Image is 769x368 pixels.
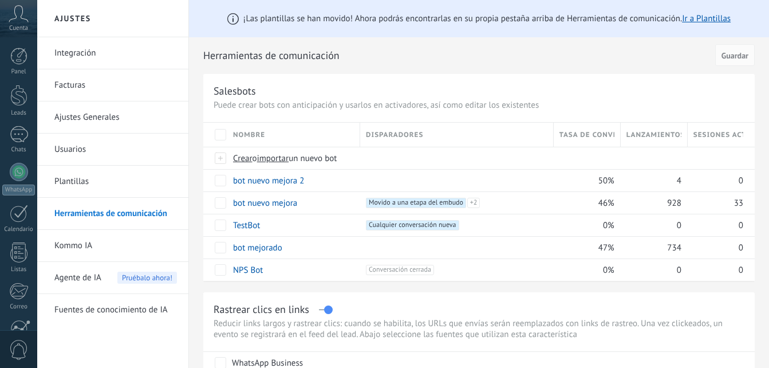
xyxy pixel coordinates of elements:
[9,25,28,32] span: Cuenta
[366,265,434,275] span: Conversación cerrada
[233,265,263,276] a: NPS Bot
[739,175,743,186] span: 0
[214,100,744,111] p: Puede crear bots con anticipación y usarlos en activadores, así como editar los existentes
[233,242,282,253] a: bot mejorado
[54,69,177,101] a: Facturas
[2,68,36,76] div: Panel
[54,262,101,294] span: Agente de IA
[554,259,615,281] div: 0%
[667,242,681,253] span: 734
[2,185,35,195] div: WhatsApp
[603,220,614,231] span: 0%
[467,198,480,208] span: +2
[715,44,755,66] button: Guardar
[2,303,36,311] div: Correo
[37,37,188,69] li: Integración
[37,294,188,326] li: Fuentes de conocimiento de IA
[54,134,177,166] a: Usuarios
[54,294,177,326] a: Fuentes de conocimiento de IA
[233,198,297,209] a: bot nuevo mejora
[2,266,36,273] div: Listas
[54,166,177,198] a: Plantillas
[688,192,743,214] div: 33
[621,214,682,236] div: 0
[598,242,614,253] span: 47%
[688,170,743,191] div: 0
[54,262,177,294] a: Agente de IA Pruébalo ahora!
[243,13,731,24] span: ¡Las plantillas se han movido! Ahora podrás encontrarlas en su propia pestaña arriba de Herramien...
[603,265,614,276] span: 0%
[2,226,36,233] div: Calendario
[2,109,36,117] div: Leads
[554,214,615,236] div: 0%
[621,192,682,214] div: 928
[54,198,177,230] a: Herramientas de comunicación
[366,198,466,208] span: Movido a una etapa del embudo
[214,318,744,340] p: Reducir links largos y rastrear clics: cuando se habilita, los URLs que envías serán reemplazados...
[253,153,257,164] span: o
[54,230,177,262] a: Kommo IA
[688,237,743,259] div: 0
[203,44,711,67] h2: Herramientas de comunicación
[37,230,188,262] li: Kommo IA
[214,303,309,316] div: Rastrear clics en links
[233,220,260,231] a: TestBot
[54,37,177,69] a: Integración
[667,198,681,209] span: 928
[621,170,682,191] div: 4
[233,153,253,164] span: Crear
[554,170,615,191] div: 50%
[233,175,305,186] a: bot nuevo mejora 2
[2,146,36,154] div: Chats
[257,153,289,164] span: importar
[739,220,743,231] span: 0
[682,13,731,24] a: Ir a Plantillas
[688,259,743,281] div: 0
[626,130,681,140] span: Lanzamientos totales
[54,101,177,134] a: Ajustes Generales
[688,214,743,236] div: 0
[37,166,188,198] li: Plantillas
[366,220,459,230] span: Cualquier conversación nueva
[721,52,748,60] span: Guardar
[117,272,177,284] span: Pruébalo ahora!
[739,265,743,276] span: 0
[677,265,681,276] span: 0
[37,134,188,166] li: Usuarios
[677,220,681,231] span: 0
[37,262,188,294] li: Agente de IA
[734,198,743,209] span: 33
[739,242,743,253] span: 0
[366,130,423,140] span: Disparadores
[37,198,188,230] li: Herramientas de comunicación
[37,69,188,101] li: Facturas
[621,259,682,281] div: 0
[598,175,614,186] span: 50%
[621,237,682,259] div: 734
[598,198,614,209] span: 46%
[214,84,256,97] div: Salesbots
[677,175,681,186] span: 4
[233,130,265,140] span: Nombre
[289,153,337,164] span: un nuevo bot
[554,192,615,214] div: 46%
[559,130,614,140] span: Tasa de conversión
[693,130,743,140] span: Sesiones activas
[554,237,615,259] div: 47%
[37,101,188,134] li: Ajustes Generales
